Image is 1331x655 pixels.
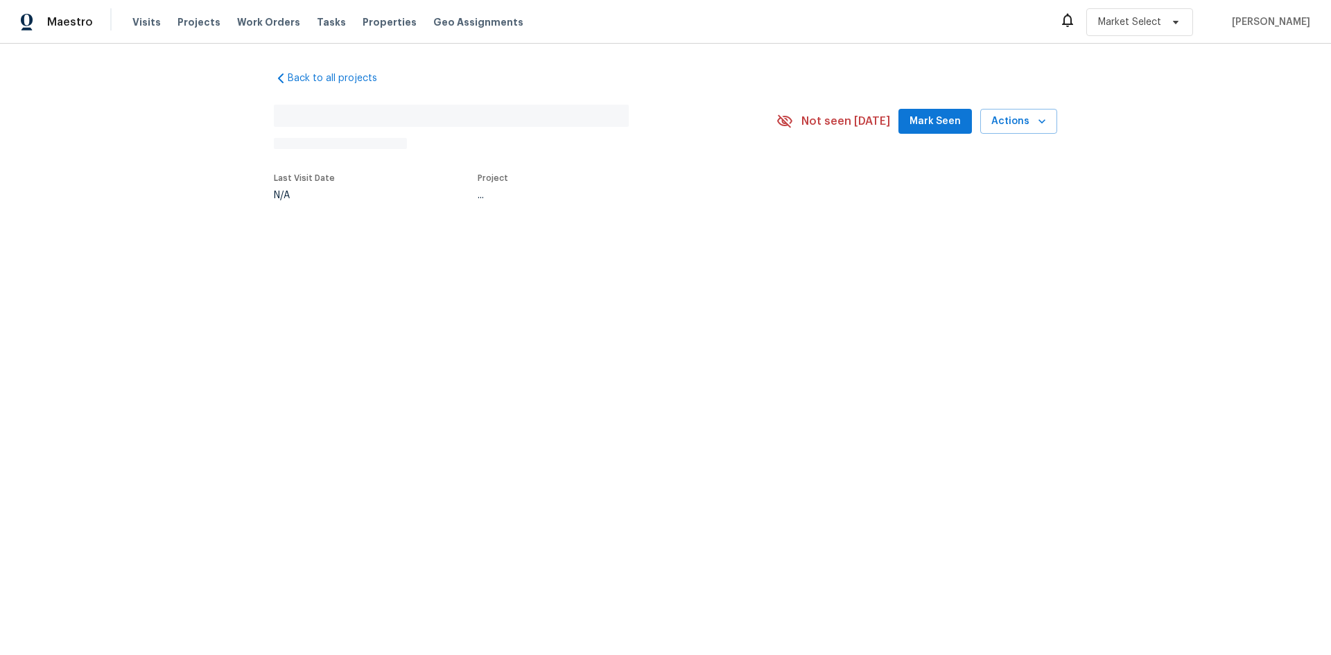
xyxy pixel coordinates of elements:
[132,15,161,29] span: Visits
[433,15,523,29] span: Geo Assignments
[478,191,744,200] div: ...
[47,15,93,29] span: Maestro
[1098,15,1161,29] span: Market Select
[317,17,346,27] span: Tasks
[910,113,961,130] span: Mark Seen
[478,174,508,182] span: Project
[274,71,407,85] a: Back to all projects
[980,109,1057,134] button: Actions
[274,191,335,200] div: N/A
[237,15,300,29] span: Work Orders
[898,109,972,134] button: Mark Seen
[177,15,220,29] span: Projects
[991,113,1046,130] span: Actions
[363,15,417,29] span: Properties
[801,114,890,128] span: Not seen [DATE]
[1226,15,1310,29] span: [PERSON_NAME]
[274,174,335,182] span: Last Visit Date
